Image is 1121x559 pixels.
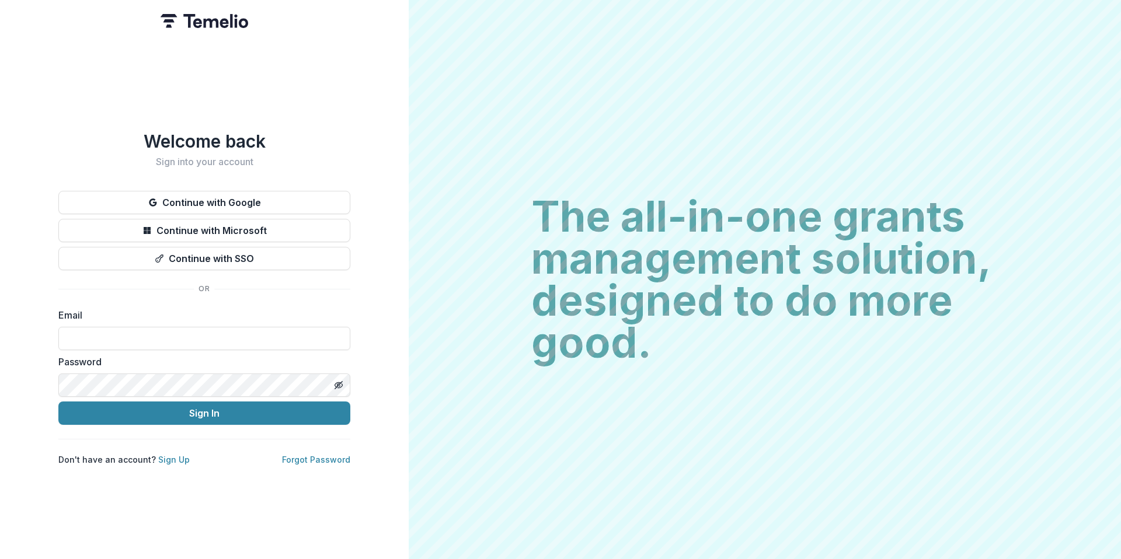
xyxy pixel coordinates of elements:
a: Sign Up [158,455,190,464]
h2: Sign into your account [58,156,350,167]
a: Forgot Password [282,455,350,464]
h1: Welcome back [58,131,350,152]
label: Email [58,308,343,322]
p: Don't have an account? [58,453,190,466]
button: Continue with SSO [58,247,350,270]
img: Temelio [161,14,248,28]
label: Password [58,355,343,369]
button: Sign In [58,401,350,425]
button: Continue with Google [58,191,350,214]
button: Continue with Microsoft [58,219,350,242]
button: Toggle password visibility [329,376,348,394]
